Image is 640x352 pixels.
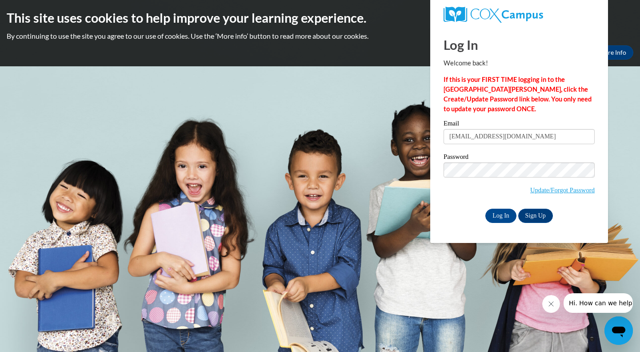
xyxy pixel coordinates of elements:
[7,9,633,27] h2: This site uses cookies to help improve your learning experience.
[518,209,553,223] a: Sign Up
[444,36,595,54] h1: Log In
[444,7,543,23] img: COX Campus
[542,295,560,313] iframe: Close message
[444,76,592,113] strong: If this is your FIRST TIME logging in to the [GEOGRAPHIC_DATA][PERSON_NAME], click the Create/Upd...
[444,154,595,162] label: Password
[604,316,633,345] iframe: Button to launch messaging window
[444,58,595,68] p: Welcome back!
[485,209,516,223] input: Log In
[7,31,633,41] p: By continuing to use the site you agree to our use of cookies. Use the ‘More info’ button to read...
[444,120,595,129] label: Email
[530,186,595,194] a: Update/Forgot Password
[564,293,633,313] iframe: Message from company
[592,45,633,60] a: More Info
[444,7,595,23] a: COX Campus
[5,6,72,13] span: Hi. How can we help?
